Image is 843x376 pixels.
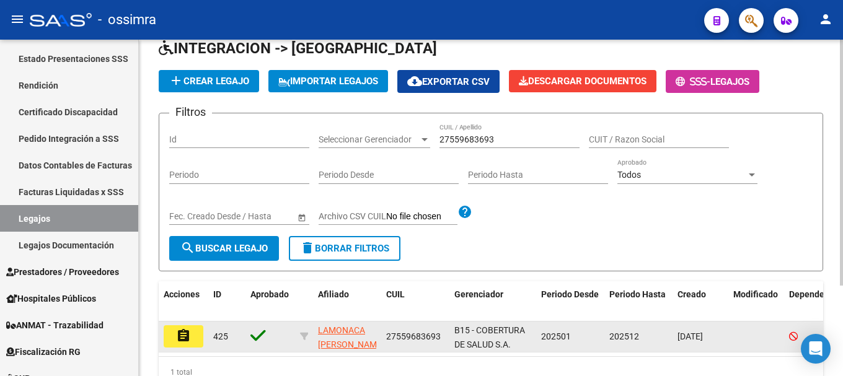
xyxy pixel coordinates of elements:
span: 202512 [609,331,639,341]
span: 202501 [541,331,571,341]
span: Periodo Hasta [609,289,666,299]
mat-icon: cloud_download [407,74,422,89]
span: Buscar Legajo [180,243,268,254]
span: INTEGRACION -> [GEOGRAPHIC_DATA] [159,40,437,57]
button: Borrar Filtros [289,236,400,261]
datatable-header-cell: Afiliado [313,281,381,322]
span: Crear Legajo [169,76,249,87]
span: 27559683693 [386,331,441,341]
span: LAMONACA [PERSON_NAME] [318,325,384,349]
datatable-header-cell: Periodo Hasta [604,281,673,322]
button: Descargar Documentos [509,70,656,92]
span: [DATE] [677,331,703,341]
span: CUIL [386,289,405,299]
span: Afiliado [318,289,349,299]
button: IMPORTAR LEGAJOS [268,70,388,92]
span: ID [213,289,221,299]
mat-icon: search [180,240,195,255]
span: Hospitales Públicos [6,292,96,305]
button: Open calendar [295,211,308,224]
span: - [676,76,710,87]
span: 425 [213,331,228,341]
button: Crear Legajo [159,70,259,92]
h3: Filtros [169,103,212,121]
mat-icon: menu [10,12,25,27]
span: Dependencia [789,289,841,299]
datatable-header-cell: Creado [673,281,728,322]
span: Periodo Desde [541,289,599,299]
datatable-header-cell: Gerenciador [449,281,536,322]
mat-icon: delete [300,240,315,255]
span: Borrar Filtros [300,243,389,254]
span: - ossimra [98,6,156,33]
span: IMPORTAR LEGAJOS [278,76,378,87]
span: Todos [617,170,641,180]
span: Acciones [164,289,200,299]
div: Open Intercom Messenger [801,334,831,364]
span: Aprobado [250,289,289,299]
span: Modificado [733,289,778,299]
datatable-header-cell: CUIL [381,281,449,322]
input: End date [218,211,279,222]
button: -Legajos [666,70,759,93]
span: B15 - COBERTURA DE SALUD S.A. [454,325,525,349]
span: Prestadores / Proveedores [6,265,119,279]
datatable-header-cell: Periodo Desde [536,281,604,322]
mat-icon: person [818,12,833,27]
span: Fiscalización RG [6,345,81,359]
span: Seleccionar Gerenciador [319,134,419,145]
span: ANMAT - Trazabilidad [6,318,104,332]
span: Creado [677,289,706,299]
span: Exportar CSV [407,76,490,87]
mat-icon: help [457,204,472,219]
button: Exportar CSV [397,70,500,93]
button: Buscar Legajo [169,236,279,261]
span: Gerenciador [454,289,503,299]
mat-icon: assignment [176,328,191,343]
datatable-header-cell: ID [208,281,245,322]
datatable-header-cell: Aprobado [245,281,295,322]
input: Archivo CSV CUIL [386,211,457,222]
span: Archivo CSV CUIL [319,211,386,221]
span: Legajos [710,76,749,87]
datatable-header-cell: Modificado [728,281,784,322]
mat-icon: add [169,73,183,88]
span: Descargar Documentos [519,76,647,87]
datatable-header-cell: Acciones [159,281,208,322]
input: Start date [169,211,208,222]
